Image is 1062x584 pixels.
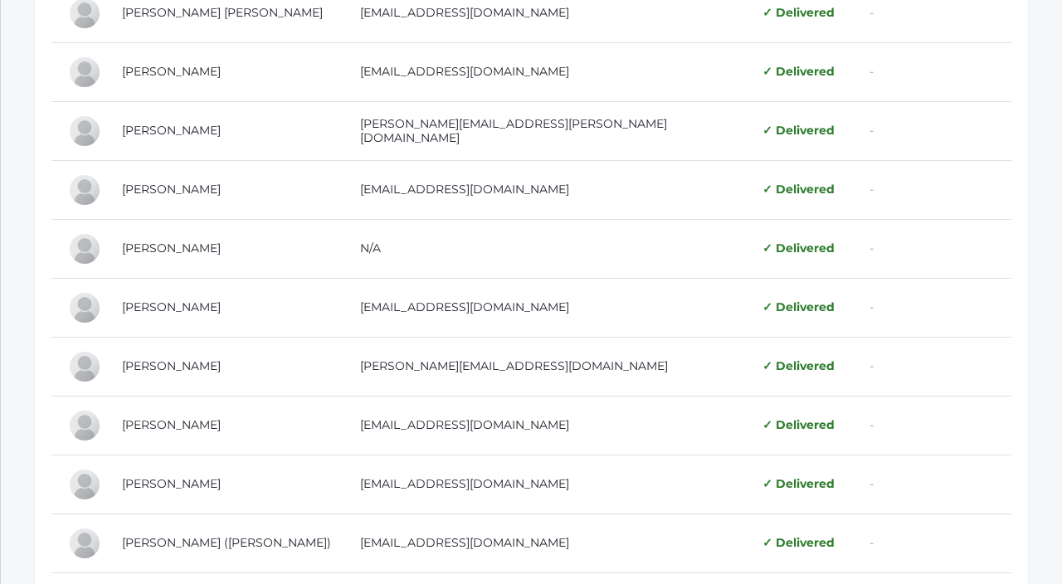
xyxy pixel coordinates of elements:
div: Sarah Maurer [68,468,101,501]
span: - [870,299,874,314]
span: ✓ Delivered [762,535,835,550]
span: ✓ Delivered [762,358,835,373]
span: ✓ Delivered [762,5,835,20]
span: - [870,5,874,20]
td: N/A [343,219,746,278]
a: [PERSON_NAME] [122,476,221,491]
span: ✓ Delivered [762,64,835,79]
span: - [870,417,874,432]
td: [EMAIL_ADDRESS][DOMAIN_NAME] [343,278,746,337]
a: [PERSON_NAME] [122,182,221,197]
a: [PERSON_NAME] [PERSON_NAME] [122,5,323,20]
span: ✓ Delivered [762,417,835,432]
div: Brian Judy [68,56,101,89]
div: Peter Hamilton [68,350,101,383]
td: [EMAIL_ADDRESS][DOMAIN_NAME] [343,42,746,101]
a: [PERSON_NAME] ([PERSON_NAME]) [122,535,331,550]
span: - [870,476,874,491]
a: [PERSON_NAME] [122,64,221,79]
a: [PERSON_NAME] [122,299,221,314]
span: - [870,241,874,255]
div: William Hamilton [68,409,101,442]
a: [PERSON_NAME] [122,123,221,138]
div: Timothy (Tim) Maurer [68,527,101,560]
span: ✓ Delivered [762,476,835,491]
span: - [870,64,874,79]
div: Kim Judy [68,114,101,148]
td: [EMAIL_ADDRESS][DOMAIN_NAME] [343,160,746,219]
span: ✓ Delivered [762,123,835,138]
td: [PERSON_NAME][EMAIL_ADDRESS][PERSON_NAME][DOMAIN_NAME] [343,101,746,160]
a: [PERSON_NAME] [122,241,221,255]
span: ✓ Delivered [762,182,835,197]
span: - [870,123,874,138]
span: ✓ Delivered [762,299,835,314]
span: - [870,182,874,197]
td: [EMAIL_ADDRESS][DOMAIN_NAME] [343,396,746,455]
div: Clara Hamilton [68,291,101,324]
div: Ashley Scrudato [68,173,101,207]
td: [EMAIL_ADDRESS][DOMAIN_NAME] [343,513,746,572]
a: [PERSON_NAME] [122,358,221,373]
span: - [870,358,874,373]
span: ✓ Delivered [762,241,835,255]
td: [EMAIL_ADDRESS][DOMAIN_NAME] [343,455,746,513]
td: [PERSON_NAME][EMAIL_ADDRESS][DOMAIN_NAME] [343,337,746,396]
span: - [870,535,874,550]
a: [PERSON_NAME] [122,417,221,432]
div: Vince Scrudato [68,232,101,265]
